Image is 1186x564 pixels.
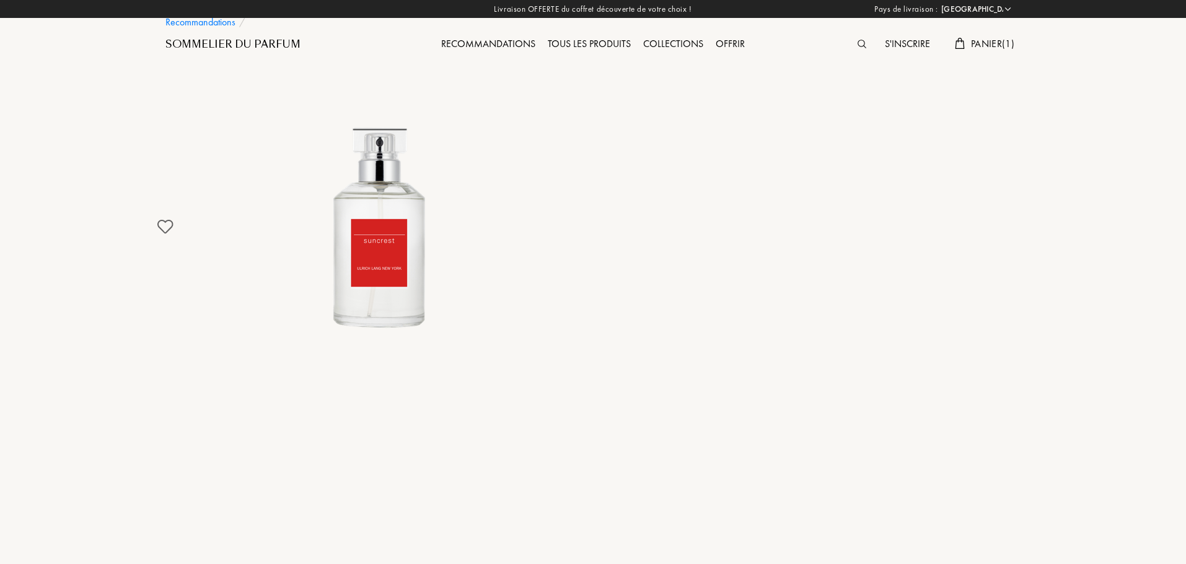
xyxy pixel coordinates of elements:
[255,103,503,350] img: undefined undefined
[435,37,542,53] div: Recommandations
[874,3,938,15] span: Pays de livraison :
[709,37,751,53] div: Offrir
[879,37,936,53] div: S'inscrire
[858,40,866,48] img: search_icn.svg
[435,37,542,50] a: Recommandations
[637,37,709,53] div: Collections
[542,37,637,50] a: Tous les produits
[542,37,637,53] div: Tous les produits
[709,37,751,50] a: Offrir
[637,37,709,50] a: Collections
[955,38,965,49] img: cart.svg
[971,37,1014,50] span: Panier ( 1 )
[144,205,187,248] img: no_like_p.png
[165,37,301,52] a: Sommelier du Parfum
[879,37,936,50] a: S'inscrire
